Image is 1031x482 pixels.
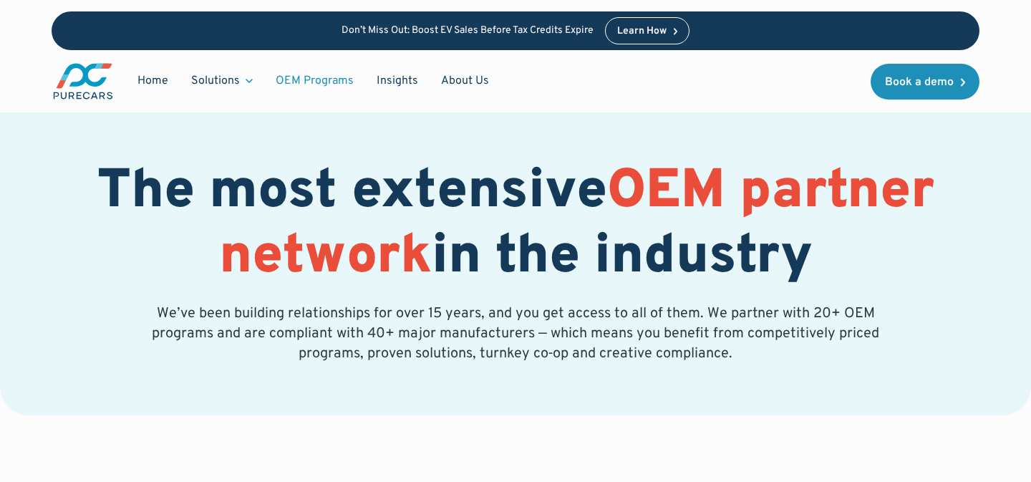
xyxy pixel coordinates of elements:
div: Book a demo [885,77,954,88]
span: OEM partner network [219,158,934,292]
a: Home [126,67,180,95]
p: Don’t Miss Out: Boost EV Sales Before Tax Credits Expire [342,25,594,37]
a: Book a demo [871,64,979,100]
a: OEM Programs [264,67,365,95]
a: main [52,62,115,101]
a: Learn How [605,17,690,44]
a: Insights [365,67,430,95]
a: About Us [430,67,500,95]
div: Solutions [180,67,264,95]
div: Solutions [191,73,240,89]
img: purecars logo [52,62,115,101]
h1: The most extensive in the industry [52,160,979,291]
div: Learn How [617,26,667,37]
p: We’ve been building relationships for over 15 years, and you get access to all of them. We partne... [149,304,882,364]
